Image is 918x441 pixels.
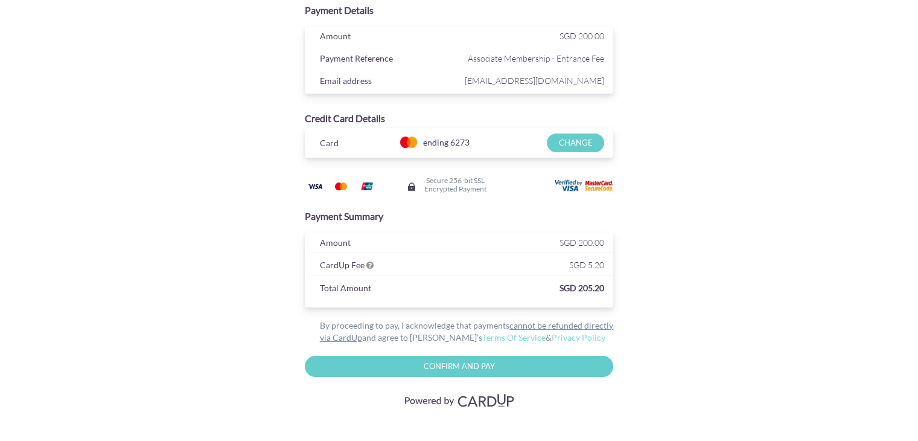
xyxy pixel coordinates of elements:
[305,210,614,224] div: Payment Summary
[482,332,546,343] a: Terms Of Service
[311,257,462,275] div: CardUp Fee
[559,31,604,41] span: SGD 200.00
[311,51,462,69] div: Payment Reference
[555,179,615,193] img: User card
[450,137,470,147] span: 6273
[303,179,327,194] img: Visa
[305,4,614,18] div: Payment Details
[305,356,614,377] input: Confirm and Pay
[311,135,386,153] div: Card
[329,179,353,194] img: Mastercard
[311,73,462,91] div: Email address
[462,73,604,88] span: [EMAIL_ADDRESS][DOMAIN_NAME]
[311,280,412,298] div: Total Amount
[311,28,462,47] div: Amount
[547,134,604,152] input: CHANGE
[407,182,416,192] img: Secure lock
[462,51,604,66] span: Associate Membership - Entrance Fee
[412,280,613,298] div: SGD 205.20
[311,235,462,253] div: Amount
[423,134,448,152] span: ending
[559,237,604,248] span: SGD 200.00
[355,179,379,194] img: Union Pay
[552,332,605,343] a: Privacy Policy
[305,112,614,126] div: Credit Card Details
[305,320,614,344] div: By proceeding to pay, I acknowledge that payments and agree to [PERSON_NAME]’s &
[424,176,486,192] h6: Secure 256-bit SSL Encrypted Payment
[398,389,519,411] img: Visa, Mastercard
[462,257,613,275] div: SGD 5.20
